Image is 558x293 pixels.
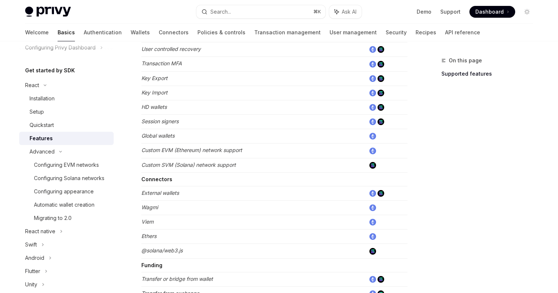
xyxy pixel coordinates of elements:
img: ethereum.png [369,118,376,125]
a: Authentication [84,24,122,41]
a: Quickstart [19,118,114,132]
span: Dashboard [475,8,504,15]
a: Supported features [441,68,539,80]
button: Ask AI [329,5,362,18]
em: User controlled recovery [141,46,201,52]
img: ethereum.png [369,90,376,96]
img: solana.png [378,118,384,125]
a: Configuring Solana networks [19,172,114,185]
button: Search...⌘K [196,5,325,18]
a: Dashboard [469,6,515,18]
em: Session signers [141,118,179,124]
em: External wallets [141,190,179,196]
strong: Connectors [141,176,172,182]
div: Flutter [25,267,40,276]
em: HD wallets [141,104,167,110]
a: Support [440,8,461,15]
strong: Funding [141,262,162,268]
div: Advanced [30,147,55,156]
img: ethereum.png [369,61,376,68]
img: ethereum.png [369,133,376,139]
a: User management [330,24,377,41]
em: Wagmi [141,204,158,210]
em: Ethers [141,233,156,239]
div: Unity [25,280,37,289]
img: ethereum.png [369,204,376,211]
a: Recipes [416,24,436,41]
img: solana.png [378,104,384,111]
img: ethereum.png [369,148,376,154]
img: solana.png [378,276,384,283]
div: Configuring Solana networks [34,174,104,183]
div: Installation [30,94,55,103]
a: Connectors [159,24,189,41]
img: ethereum.png [369,233,376,240]
div: Features [30,134,53,143]
div: React [25,81,39,90]
em: Transfer or bridge from wallet [141,276,213,282]
img: solana.png [369,162,376,169]
img: ethereum.png [369,75,376,82]
img: ethereum.png [369,276,376,283]
a: Setup [19,105,114,118]
img: ethereum.png [369,46,376,53]
button: Toggle dark mode [521,6,533,18]
img: light logo [25,7,71,17]
em: Custom SVM (Solana) network support [141,162,236,168]
img: solana.png [369,248,376,255]
div: Automatic wallet creation [34,200,94,209]
a: Transaction management [254,24,321,41]
a: Welcome [25,24,49,41]
div: Search... [210,7,231,16]
em: Custom EVM (Ethereum) network support [141,147,242,153]
a: Security [386,24,407,41]
a: Automatic wallet creation [19,198,114,211]
img: solana.png [378,75,384,82]
img: ethereum.png [369,219,376,225]
a: Policies & controls [197,24,245,41]
div: Android [25,254,44,262]
img: solana.png [378,90,384,96]
div: Quickstart [30,121,54,130]
em: @solana/web3.js [141,247,183,254]
em: Key Import [141,89,168,96]
span: ⌘ K [313,9,321,15]
img: solana.png [378,190,384,197]
a: Basics [58,24,75,41]
div: Setup [30,107,44,116]
a: Configuring EVM networks [19,158,114,172]
img: solana.png [378,46,384,53]
a: Migrating to 2.0 [19,211,114,225]
img: ethereum.png [369,104,376,111]
div: Configuring EVM networks [34,161,99,169]
a: API reference [445,24,480,41]
em: Key Export [141,75,168,81]
a: Features [19,132,114,145]
div: Swift [25,240,37,249]
h5: Get started by SDK [25,66,75,75]
div: React native [25,227,55,236]
span: Ask AI [342,8,356,15]
div: Migrating to 2.0 [34,214,72,223]
div: Configuring appearance [34,187,94,196]
a: Configuring appearance [19,185,114,198]
em: Global wallets [141,132,175,139]
em: Viem [141,218,154,225]
em: Transaction MFA [141,60,182,66]
a: Demo [417,8,431,15]
a: Installation [19,92,114,105]
span: On this page [449,56,482,65]
a: Wallets [131,24,150,41]
img: solana.png [378,61,384,68]
img: ethereum.png [369,190,376,197]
